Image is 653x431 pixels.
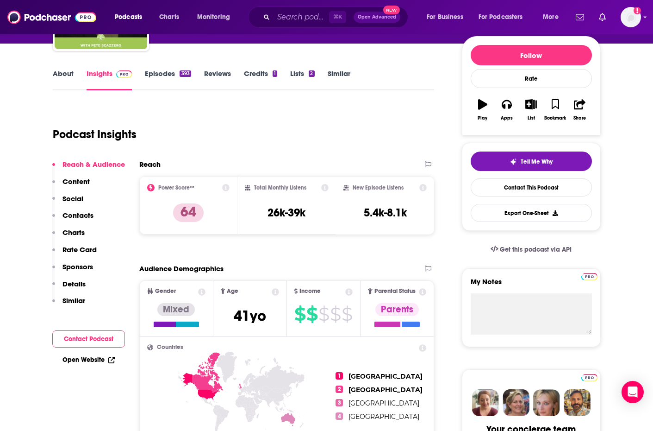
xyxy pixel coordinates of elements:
[52,194,83,211] button: Social
[52,211,93,228] button: Contacts
[543,93,567,127] button: Bookmark
[257,6,417,28] div: Search podcasts, credits, & more...
[567,93,591,127] button: Share
[155,288,176,294] span: Gender
[510,158,517,165] img: tell me why sparkle
[375,303,419,316] div: Parents
[115,11,142,24] span: Podcasts
[342,307,352,322] span: $
[383,6,400,14] span: New
[621,7,641,27] button: Show profile menu
[564,389,591,416] img: Jon Profile
[336,372,343,380] span: 1
[52,177,90,194] button: Content
[157,344,183,350] span: Countries
[634,7,641,14] svg: Add a profile image
[348,372,423,380] span: [GEOGRAPHIC_DATA]
[471,178,592,196] a: Contact This Podcast
[53,127,137,141] h1: Podcast Insights
[581,374,597,381] img: Podchaser Pro
[473,10,536,25] button: open menu
[274,10,329,25] input: Search podcasts, credits, & more...
[62,279,86,288] p: Details
[353,184,404,191] h2: New Episode Listens
[621,7,641,27] img: User Profile
[139,264,224,273] h2: Audience Demographics
[621,7,641,27] span: Logged in as shcarlos
[139,160,161,169] h2: Reach
[145,69,191,90] a: Episodes393
[358,15,396,19] span: Open Advanced
[7,8,96,26] img: Podchaser - Follow, Share and Rate Podcasts
[116,70,132,78] img: Podchaser Pro
[52,245,97,262] button: Rate Card
[197,11,230,24] span: Monitoring
[52,296,85,313] button: Similar
[157,303,195,316] div: Mixed
[471,45,592,65] button: Follow
[52,228,85,245] button: Charts
[581,373,597,381] a: Pro website
[62,177,90,186] p: Content
[420,10,475,25] button: open menu
[544,115,566,121] div: Bookmark
[483,238,579,261] a: Get this podcast via API
[336,412,343,420] span: 4
[173,203,204,222] p: 64
[495,93,519,127] button: Apps
[519,93,543,127] button: List
[503,389,529,416] img: Barbara Profile
[273,70,277,77] div: 1
[227,288,238,294] span: Age
[204,69,231,90] a: Reviews
[536,10,570,25] button: open menu
[62,356,115,364] a: Open Website
[528,115,535,121] div: List
[180,70,191,77] div: 393
[52,262,93,279] button: Sponsors
[471,93,495,127] button: Play
[309,70,314,77] div: 2
[318,307,329,322] span: $
[471,204,592,222] button: Export One-Sheet
[244,69,277,90] a: Credits1
[290,69,314,90] a: Lists2
[62,211,93,220] p: Contacts
[158,184,194,191] h2: Power Score™
[521,158,553,165] span: Tell Me Why
[329,11,346,23] span: ⌘ K
[501,115,513,121] div: Apps
[479,11,523,24] span: For Podcasters
[159,11,179,24] span: Charts
[500,246,572,254] span: Get this podcast via API
[52,160,125,177] button: Reach & Audience
[62,160,125,169] p: Reach & Audience
[62,262,93,271] p: Sponsors
[374,288,416,294] span: Parental Status
[52,330,125,348] button: Contact Podcast
[294,307,305,322] span: $
[299,288,321,294] span: Income
[348,386,423,394] span: [GEOGRAPHIC_DATA]
[330,307,341,322] span: $
[471,152,592,171] button: tell me why sparkleTell Me Why
[191,10,242,25] button: open menu
[348,412,419,421] span: [GEOGRAPHIC_DATA]
[354,12,400,23] button: Open AdvancedNew
[62,228,85,237] p: Charts
[478,115,487,121] div: Play
[62,194,83,203] p: Social
[573,115,586,121] div: Share
[254,184,306,191] h2: Total Monthly Listens
[533,389,560,416] img: Jules Profile
[62,296,85,305] p: Similar
[471,69,592,88] div: Rate
[306,307,317,322] span: $
[427,11,463,24] span: For Business
[53,69,74,90] a: About
[622,381,644,403] div: Open Intercom Messenger
[62,245,97,254] p: Rate Card
[87,69,132,90] a: InsightsPodchaser Pro
[52,279,86,297] button: Details
[267,206,305,220] h3: 26k-39k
